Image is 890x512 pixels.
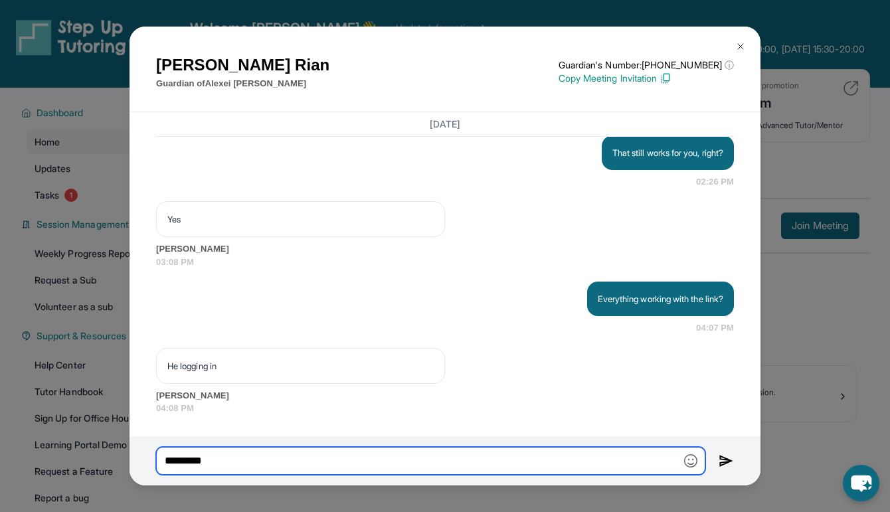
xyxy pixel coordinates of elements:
[696,321,734,335] span: 04:07 PM
[156,53,329,77] h1: [PERSON_NAME] Rian
[843,465,879,501] button: chat-button
[167,213,434,226] p: Yes
[598,292,723,305] p: Everything working with the link?
[156,118,734,131] h3: [DATE]
[559,58,734,72] p: Guardian's Number: [PHONE_NUMBER]
[156,242,734,256] span: [PERSON_NAME]
[559,72,734,85] p: Copy Meeting Invitation
[696,175,734,189] span: 02:26 PM
[719,453,734,469] img: Send icon
[156,389,734,402] span: [PERSON_NAME]
[660,72,671,84] img: Copy Icon
[684,454,697,468] img: Emoji
[167,359,434,373] p: He logging in
[735,41,746,52] img: Close Icon
[612,146,723,159] p: That still works for you, right?
[156,402,734,415] span: 04:08 PM
[156,256,734,269] span: 03:08 PM
[156,77,329,90] p: Guardian of Alexei [PERSON_NAME]
[725,58,734,72] span: ⓘ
